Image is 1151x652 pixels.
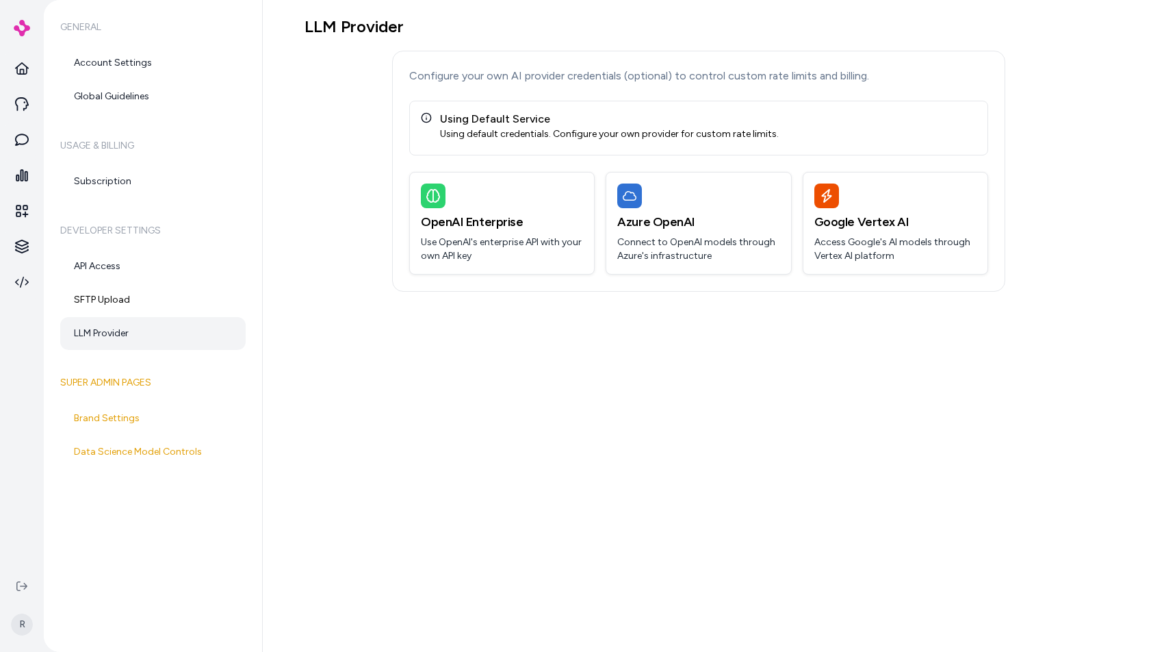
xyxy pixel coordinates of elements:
p: Use OpenAI's enterprise API with your own API key [421,236,583,263]
h3: Google Vertex AI [814,212,977,231]
img: alby Logo [14,20,30,36]
a: Global Guidelines [60,80,246,113]
h1: LLM Provider [305,16,1093,37]
h3: OpenAI Enterprise [421,212,583,231]
a: API Access [60,250,246,283]
span: R [11,614,33,636]
a: LLM Provider [60,317,246,350]
h3: Azure OpenAI [617,212,779,231]
h6: Super Admin Pages [60,364,246,402]
a: Account Settings [60,47,246,79]
div: Using Default Service [440,111,779,127]
a: SFTP Upload [60,284,246,316]
p: Access Google's AI models through Vertex AI platform [814,236,977,263]
p: Connect to OpenAI models through Azure's infrastructure [617,236,779,263]
p: Configure your own AI provider credentials (optional) to control custom rate limits and billing. [409,68,988,84]
h6: Developer Settings [60,212,246,250]
div: Using default credentials. Configure your own provider for custom rate limits. [440,127,779,141]
a: Subscription [60,165,246,198]
h6: Usage & Billing [60,127,246,165]
a: Data Science Model Controls [60,436,246,468]
h6: General [60,8,246,47]
a: Brand Settings [60,402,246,435]
button: R [8,603,36,647]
